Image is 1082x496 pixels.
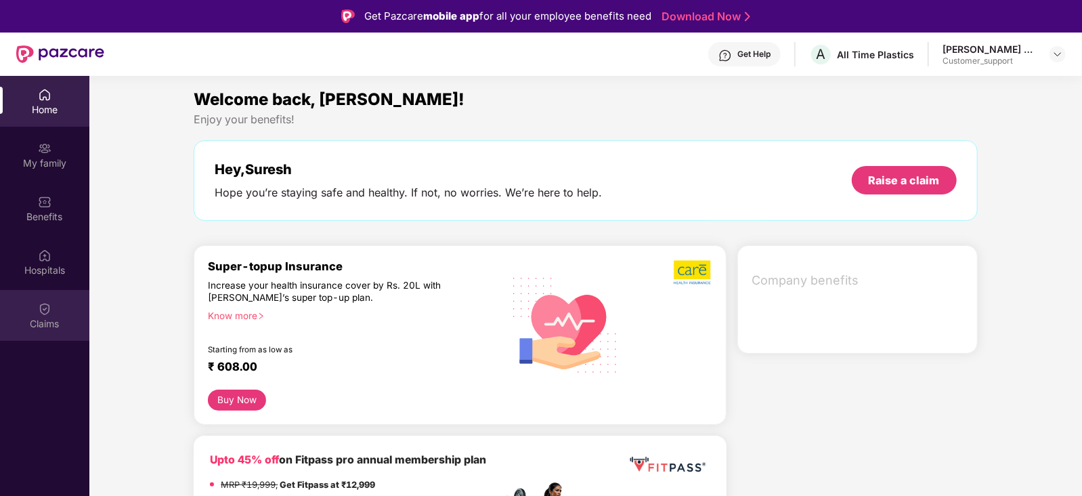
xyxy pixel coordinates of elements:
div: Customer_support [943,56,1037,66]
b: Upto 45% off [210,453,279,466]
span: Welcome back, [PERSON_NAME]! [194,89,464,109]
strong: mobile app [423,9,479,22]
del: MRP ₹19,999, [221,480,278,490]
button: Buy Now [208,390,265,411]
a: Download Now [662,9,746,24]
img: svg+xml;base64,PHN2ZyBpZD0iSGVscC0zMngzMiIgeG1sbnM9Imh0dHA6Ly93d3cudzMub3JnLzIwMDAvc3ZnIiB3aWR0aD... [718,49,732,62]
span: A [817,46,826,62]
div: All Time Plastics [837,48,914,61]
span: Company benefits [752,271,966,290]
img: svg+xml;base64,PHN2ZyB3aWR0aD0iMjAiIGhlaWdodD0iMjAiIHZpZXdCb3g9IjAgMCAyMCAyMCIgZmlsbD0ibm9uZSIgeG... [38,142,51,155]
img: New Pazcare Logo [16,45,104,63]
div: [PERSON_NAME] Bhikachand [PERSON_NAME] [943,43,1037,56]
div: Increase your health insurance cover by Rs. 20L with [PERSON_NAME]’s super top-up plan. [208,279,443,304]
img: svg+xml;base64,PHN2ZyBpZD0iSG9tZSIgeG1sbnM9Imh0dHA6Ly93d3cudzMub3JnLzIwMDAvc3ZnIiB3aWR0aD0iMjAiIG... [38,88,51,102]
div: Enjoy your benefits! [194,112,977,127]
img: svg+xml;base64,PHN2ZyBpZD0iQmVuZWZpdHMiIHhtbG5zPSJodHRwOi8vd3d3LnczLm9yZy8yMDAwL3N2ZyIgd2lkdGg9Ij... [38,195,51,209]
div: Raise a claim [869,173,940,188]
div: Starting from as low as [208,345,444,354]
img: svg+xml;base64,PHN2ZyBpZD0iSG9zcGl0YWxzIiB4bWxucz0iaHR0cDovL3d3dy53My5vcmcvMjAwMC9zdmciIHdpZHRoPS... [38,249,51,262]
div: Get Help [737,49,771,60]
img: svg+xml;base64,PHN2ZyBpZD0iQ2xhaW0iIHhtbG5zPSJodHRwOi8vd3d3LnczLm9yZy8yMDAwL3N2ZyIgd2lkdGg9IjIwIi... [38,302,51,316]
span: right [257,312,265,320]
img: Stroke [745,9,750,24]
div: Get Pazcare for all your employee benefits need [364,8,651,24]
img: svg+xml;base64,PHN2ZyBpZD0iRHJvcGRvd24tMzJ4MzIiIHhtbG5zPSJodHRwOi8vd3d3LnczLm9yZy8yMDAwL3N2ZyIgd2... [1052,49,1063,60]
b: on Fitpass pro annual membership plan [210,453,486,466]
img: Logo [341,9,355,23]
div: Hope you’re staying safe and healthy. If not, no worries. We’re here to help. [215,186,602,200]
img: svg+xml;base64,PHN2ZyB4bWxucz0iaHR0cDovL3d3dy53My5vcmcvMjAwMC9zdmciIHhtbG5zOnhsaW5rPSJodHRwOi8vd3... [502,260,628,388]
div: ₹ 608.00 [208,360,488,376]
img: b5dec4f62d2307b9de63beb79f102df3.png [674,260,712,285]
div: Know more [208,310,494,319]
div: Hey, Suresh [215,161,602,178]
strong: Get Fitpass at ₹12,999 [280,480,375,490]
div: Company benefits [743,263,977,298]
div: Super-topup Insurance [208,260,502,273]
img: fppp.png [627,452,708,477]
